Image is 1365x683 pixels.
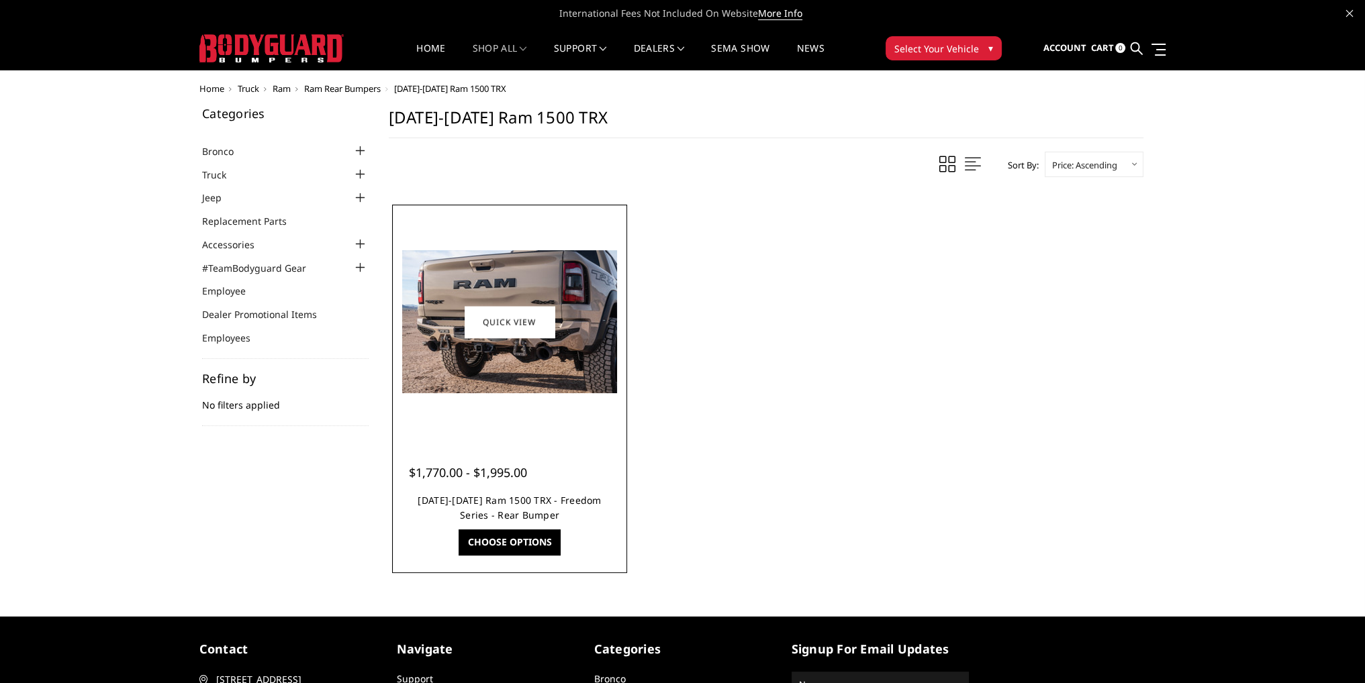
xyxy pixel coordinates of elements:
a: Home [416,44,445,70]
a: Support [554,44,607,70]
span: $1,770.00 - $1,995.00 [409,464,527,480]
a: Replacement Parts [202,214,303,228]
span: Account [1043,42,1086,54]
img: BODYGUARD BUMPERS [199,34,344,62]
a: Cart 0 [1090,30,1125,66]
a: Jeep [202,191,238,205]
a: Employee [202,284,263,298]
h5: Navigate [397,640,574,658]
span: ▾ [988,41,993,55]
a: Ram [273,83,291,95]
label: Sort By: [1000,155,1039,175]
a: Dealer Promotional Items [202,307,334,321]
span: [DATE]-[DATE] Ram 1500 TRX [394,83,506,95]
h5: contact [199,640,377,658]
img: 2021-2024 Ram 1500 TRX - Freedom Series - Rear Bumper [402,250,617,393]
a: Employees [202,331,267,345]
iframe: Chat Widget [1298,619,1365,683]
a: SEMA Show [711,44,769,70]
a: Truck [238,83,259,95]
button: Select Your Vehicle [886,36,1002,60]
span: Cart [1090,42,1113,54]
h1: [DATE]-[DATE] Ram 1500 TRX [389,107,1143,138]
a: Quick view [465,306,555,337]
a: Choose Options [459,529,560,555]
span: Select Your Vehicle [894,42,979,56]
div: No filters applied [202,372,369,426]
a: 2021-2024 Ram 1500 TRX - Freedom Series - Rear Bumper 2021-2024 Ram 1500 TRX - Freedom Series - R... [395,208,624,436]
a: Truck [202,168,243,182]
a: Account [1043,30,1086,66]
a: Home [199,83,224,95]
h5: Categories [202,107,369,119]
h5: signup for email updates [792,640,969,658]
a: Accessories [202,238,271,252]
a: #TeamBodyguard Gear [202,261,323,275]
h5: Refine by [202,372,369,384]
a: Bronco [202,144,250,158]
span: 0 [1115,43,1125,53]
a: More Info [758,7,802,20]
h5: Categories [594,640,771,658]
a: [DATE]-[DATE] Ram 1500 TRX - Freedom Series - Rear Bumper [418,494,601,521]
a: Dealers [634,44,685,70]
a: News [796,44,824,70]
a: Ram Rear Bumpers [304,83,381,95]
a: shop all [473,44,527,70]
